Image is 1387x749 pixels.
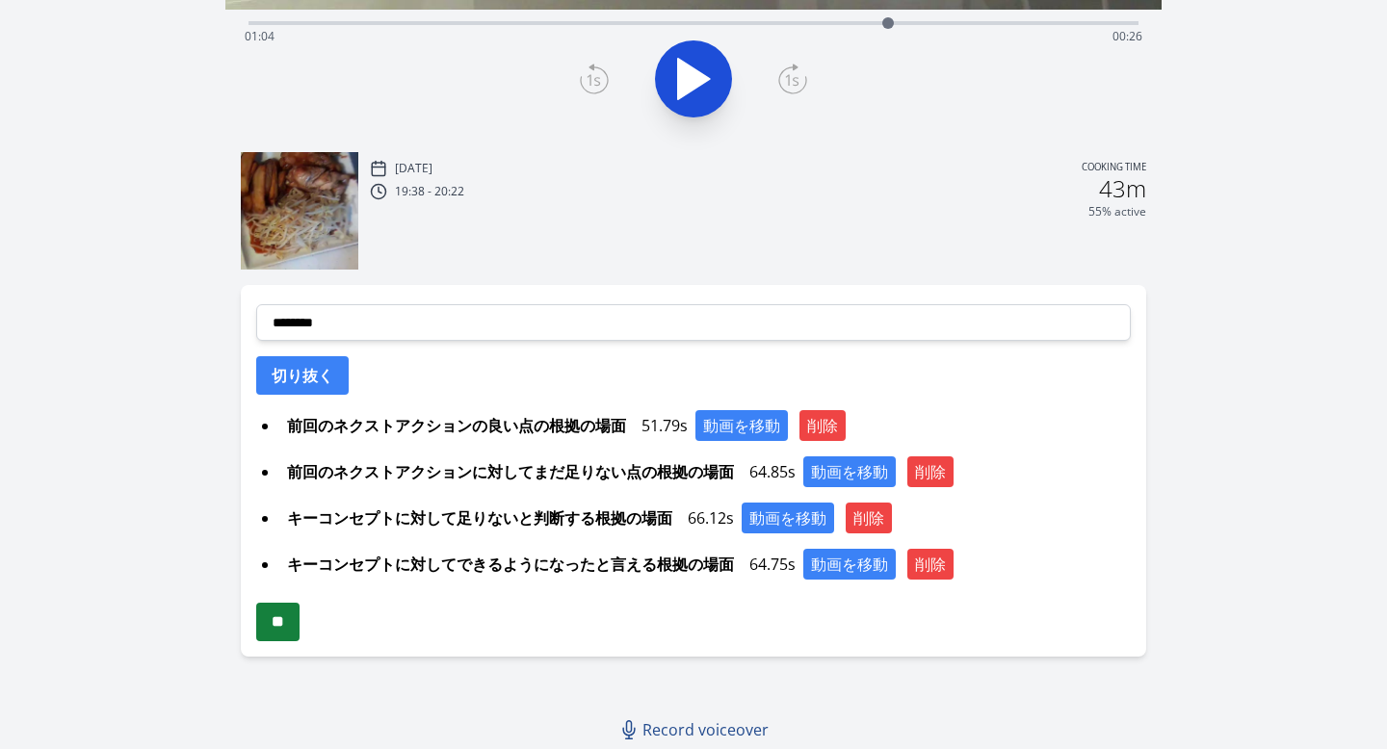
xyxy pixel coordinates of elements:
[695,410,788,441] button: 動画を移動
[395,184,464,199] p: 19:38 - 20:22
[803,549,896,580] button: 動画を移動
[245,28,275,44] span: 01:04
[395,161,432,176] p: [DATE]
[279,410,634,441] span: 前回のネクストアクションの良い点の根拠の場面
[642,718,769,741] span: Record voiceover
[279,410,1132,441] div: 51.79s
[846,503,892,533] button: 削除
[279,549,742,580] span: キーコンセプトに対してできるようになったと言える根拠の場面
[1082,160,1146,177] p: Cooking time
[803,456,896,487] button: 動画を移動
[799,410,846,441] button: 削除
[612,710,780,749] a: Record voiceover
[279,503,680,533] span: キーコンセプトに対して足りないと判断する根拠の場面
[279,456,742,487] span: 前回のネクストアクションに対してまだ足りない点の根拠の場面
[279,456,1132,487] div: 64.85s
[1099,177,1146,200] h2: 43m
[279,549,1132,580] div: 64.75s
[907,456,954,487] button: 削除
[742,503,834,533] button: 動画を移動
[1112,28,1142,44] span: 00:26
[907,549,954,580] button: 削除
[279,503,1132,533] div: 66.12s
[256,356,349,395] button: 切り抜く
[1088,204,1146,220] p: 55% active
[241,152,358,270] img: 250910103937_thumb.jpeg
